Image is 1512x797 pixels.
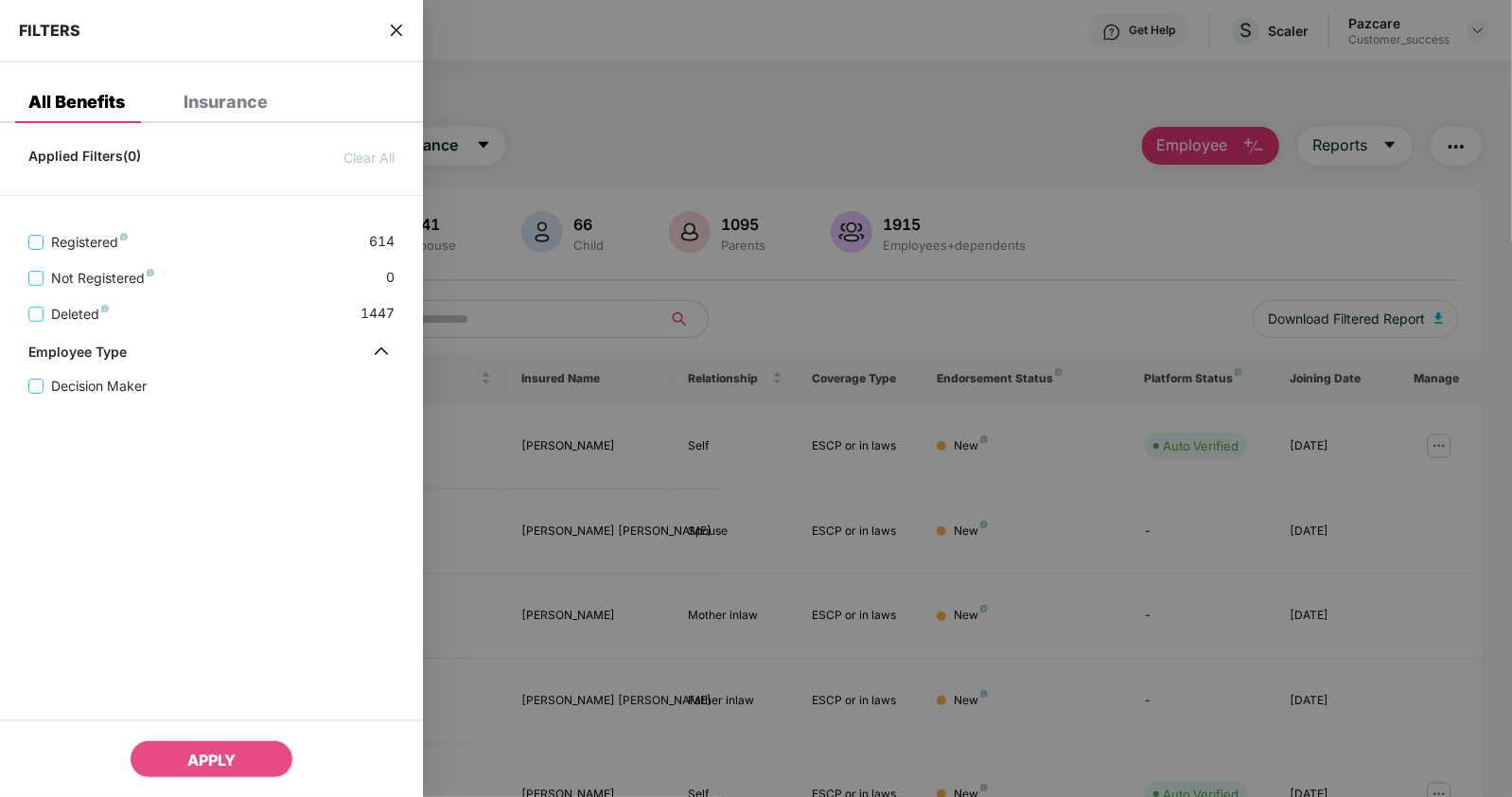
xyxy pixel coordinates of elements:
[28,93,125,112] div: All Benefits
[130,740,293,778] button: APPLY
[184,93,268,112] div: Insurance
[389,21,404,40] span: close
[19,21,80,40] span: FILTERS
[120,233,128,240] img: svg+xml;base64,PHN2ZyB4bWxucz0iaHR0cDovL3d3dy53My5vcmcvMjAwMC9zdmciIHdpZHRoPSI4IiBoZWlnaHQ9IjgiIH...
[28,148,141,168] span: Applied Filters(0)
[44,376,154,397] span: Decision Maker
[147,269,154,276] img: svg+xml;base64,PHN2ZyB4bWxucz0iaHR0cDovL3d3dy53My5vcmcvMjAwMC9zdmciIHdpZHRoPSI4IiBoZWlnaHQ9IjgiIH...
[187,751,236,770] span: APPLY
[101,305,109,312] img: svg+xml;base64,PHN2ZyB4bWxucz0iaHR0cDovL3d3dy53My5vcmcvMjAwMC9zdmciIHdpZHRoPSI4IiBoZWlnaHQ9IjgiIH...
[343,148,395,168] span: Clear All
[28,344,127,366] div: Employee Type
[360,303,395,325] span: 1447
[369,231,395,253] span: 614
[44,268,162,289] span: Not Registered
[44,232,135,253] span: Registered
[386,267,395,289] span: 0
[44,304,116,325] span: Deleted
[366,336,396,366] img: svg+xml;base64,PHN2ZyB4bWxucz0iaHR0cDovL3d3dy53My5vcmcvMjAwMC9zdmciIHdpZHRoPSIzMiIgaGVpZ2h0PSIzMi...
